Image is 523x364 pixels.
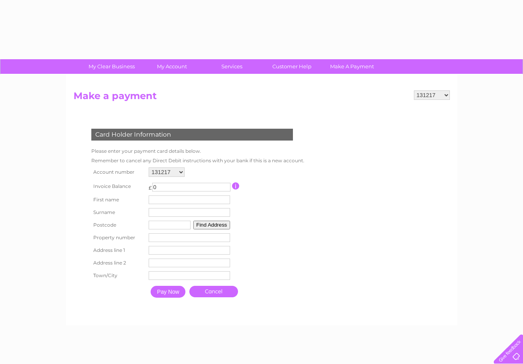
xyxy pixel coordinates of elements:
input: Pay Now [151,286,185,298]
input: Information [232,182,240,190]
th: Postcode [89,219,147,231]
a: My Clear Business [79,59,144,74]
a: My Account [139,59,204,74]
th: Town/City [89,269,147,282]
td: £ [149,181,152,191]
th: Invoice Balance [89,179,147,193]
th: Property number [89,231,147,244]
th: Address line 1 [89,244,147,257]
button: Find Address [193,221,230,229]
td: Please enter your payment card details below. [89,146,306,156]
div: Card Holder Information [91,129,293,141]
a: Services [199,59,264,74]
th: Surname [89,206,147,219]
td: Remember to cancel any Direct Debit instructions with your bank if this is a new account. [89,156,306,165]
th: Account number [89,165,147,179]
a: Cancel [189,286,238,297]
th: Address line 2 [89,257,147,269]
a: Make A Payment [319,59,385,74]
th: First name [89,193,147,206]
h2: Make a payment [74,90,450,105]
a: Customer Help [259,59,325,74]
